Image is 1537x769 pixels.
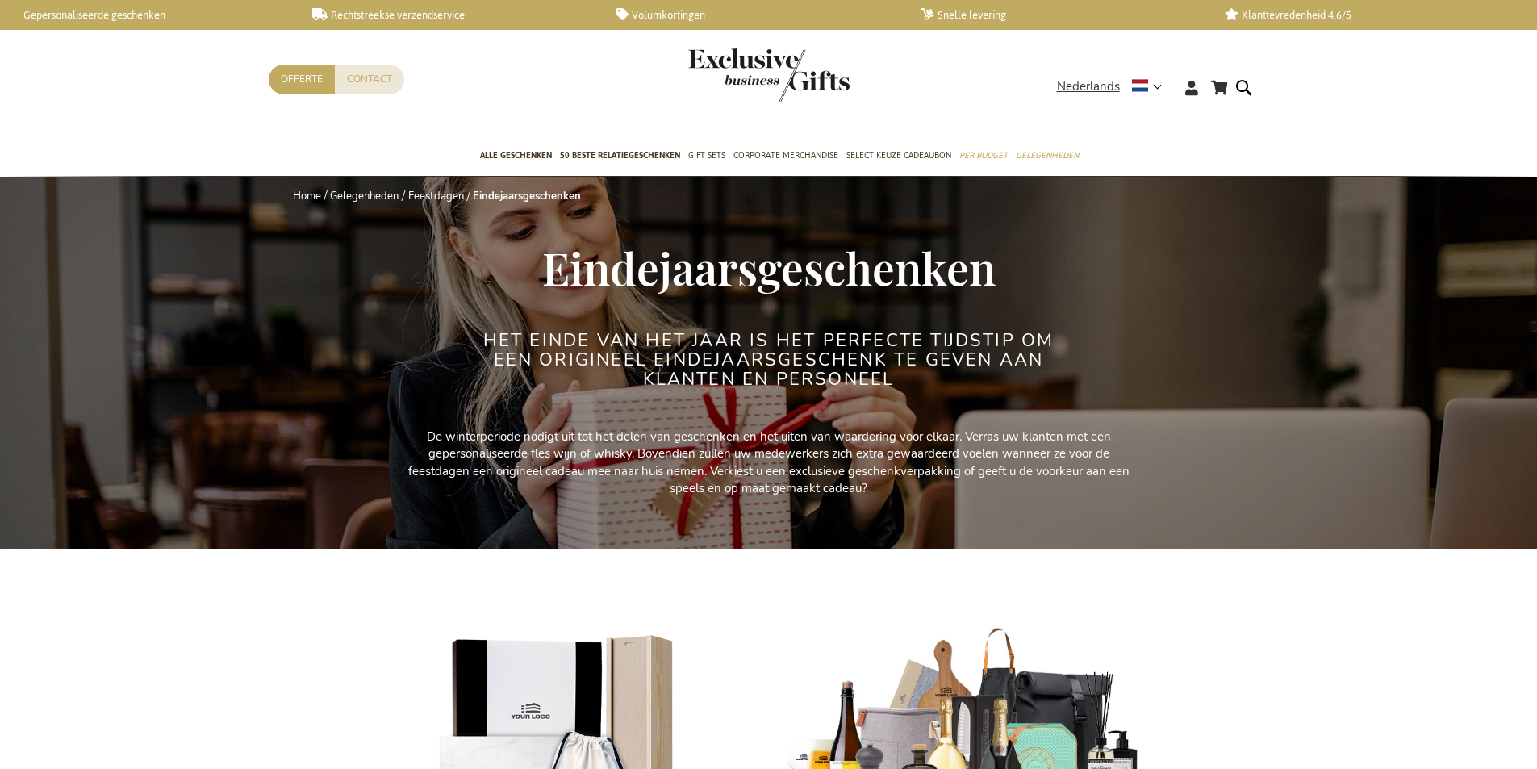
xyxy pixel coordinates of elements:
span: Select Keuze Cadeaubon [846,147,951,164]
a: Rechtstreekse verzendservice [312,8,591,22]
span: Alle Geschenken [480,147,552,164]
a: Snelle levering [921,8,1199,22]
a: Contact [335,65,404,94]
span: Nederlands [1057,77,1120,96]
a: Select Keuze Cadeaubon [846,136,951,177]
span: Per Budget [959,147,1008,164]
a: Gift Sets [688,136,725,177]
span: Gelegenheden [1016,147,1079,164]
a: Feestdagen [408,189,464,203]
span: 50 beste relatiegeschenken [560,147,680,164]
a: 50 beste relatiegeschenken [560,136,680,177]
a: Gepersonaliseerde geschenken [8,8,286,22]
p: De winterperiode nodigt uit tot het delen van geschenken en het uiten van waardering voor elkaar.... [406,428,1132,498]
strong: Eindejaarsgeschenken [473,189,581,203]
span: Corporate Merchandise [733,147,838,164]
a: store logo [688,48,769,102]
a: Gelegenheden [1016,136,1079,177]
img: Exclusive Business gifts logo [688,48,850,102]
a: Gelegenheden [330,189,399,203]
a: Home [293,189,321,203]
a: Offerte [269,65,335,94]
span: Eindejaarsgeschenken [542,237,996,297]
a: Klanttevredenheid 4,6/5 [1225,8,1503,22]
span: Gift Sets [688,147,725,164]
h2: Het einde van het jaar is het perfecte tijdstip om een origineel eindejaarsgeschenk te geven aan ... [466,331,1071,390]
a: Per Budget [959,136,1008,177]
a: Volumkortingen [616,8,895,22]
a: Alle Geschenken [480,136,552,177]
a: Corporate Merchandise [733,136,838,177]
